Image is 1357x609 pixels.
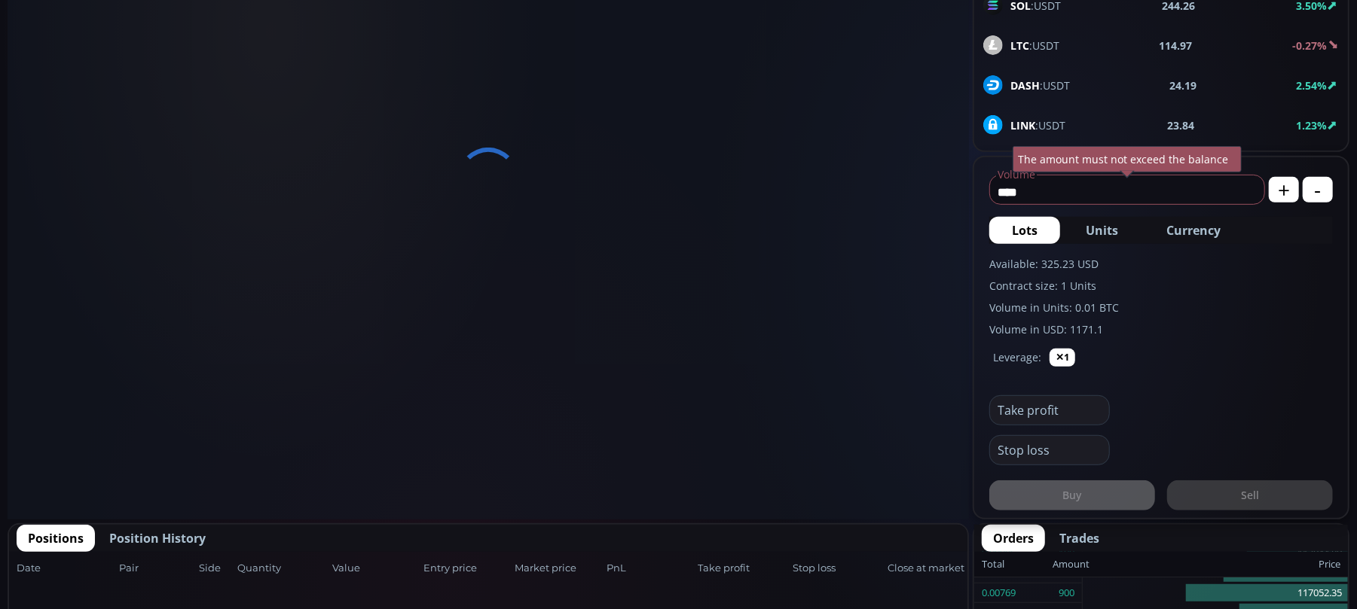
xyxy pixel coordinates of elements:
div: 0.00769 [982,583,1016,603]
span: Take profit [698,561,788,576]
b: 24.19 [1169,78,1197,93]
span: Positions [28,529,84,547]
span: Lots [1012,221,1038,239]
div: Total [982,555,1053,574]
span: Value [332,561,419,576]
label: Contract size: 1 Units [989,278,1333,294]
b: LTC [1010,38,1029,53]
button: Currency [1144,217,1243,244]
b: LINK [1010,118,1035,132]
button: Lots [989,217,1060,244]
span: Trades [1059,529,1099,547]
div: Amount [1053,555,1090,574]
label: Available: 325.23 USD [989,256,1333,272]
span: Entry price [423,561,510,576]
button: Orders [982,525,1045,552]
button: - [1303,177,1333,202]
span: Market price [515,561,602,576]
span: Date [17,561,115,576]
span: :USDT [1010,117,1065,133]
span: Stop loss [793,561,883,576]
button: Trades [1048,525,1111,552]
span: :USDT [1010,78,1070,93]
div: 117052.35 [1083,583,1348,604]
span: Position History [109,529,206,547]
label: Volume in USD: 1171.1 [989,321,1333,337]
button: Position History [98,525,217,552]
button: ✕1 [1050,349,1075,367]
b: 23.84 [1167,117,1194,133]
span: PnL [607,561,693,576]
button: Units [1063,217,1141,244]
button: Positions [17,525,95,552]
span: :USDT [1010,38,1059,53]
b: -0.27% [1292,38,1327,53]
b: 2.54% [1296,78,1327,93]
span: Side [199,561,233,576]
b: 1.23% [1296,118,1327,132]
label: Volume in Units: 0.01 BTC [989,300,1333,315]
div: Price [1090,555,1340,574]
span: Pair [119,561,194,576]
b: 114.97 [1160,38,1193,53]
b: DASH [1010,78,1040,93]
span: Units [1086,221,1118,239]
div: 900 [1059,583,1074,603]
span: Orders [993,529,1034,547]
span: Quantity [237,561,328,576]
button: + [1269,177,1299,202]
span: Close at market [888,561,960,576]
div: The amount must not exceed the balance [1013,146,1242,172]
label: Leverage: [993,349,1041,365]
span: Currency [1166,221,1221,239]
